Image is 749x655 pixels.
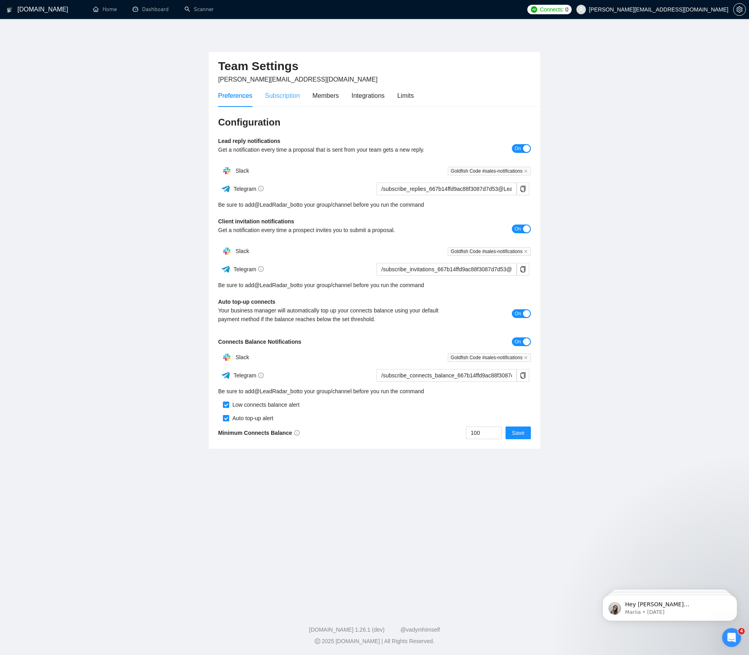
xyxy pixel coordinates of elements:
[315,638,320,644] span: copyright
[258,373,264,378] span: info-circle
[578,7,584,12] span: user
[515,225,521,233] span: On
[234,266,264,272] span: Telegram
[294,430,300,436] span: info-circle
[448,353,531,362] span: Goldfish Code #sales-notifications
[517,372,529,379] span: copy
[221,184,231,194] img: ww3wtPAAAAAElFTkSuQmCC
[517,183,529,195] button: copy
[234,372,264,379] span: Telegram
[733,3,746,16] button: setting
[258,186,264,191] span: info-circle
[218,226,453,234] div: Get a notification every time a prospect invites you to submit a proposal.
[218,339,301,345] b: Connects Balance Notifications
[258,266,264,272] span: info-circle
[517,266,529,272] span: copy
[531,6,537,13] img: upwork-logo.png
[34,23,137,187] span: Hey [PERSON_NAME][EMAIL_ADDRESS][DOMAIN_NAME], Do you want to learn how to integrate GigRadar wit...
[309,626,385,633] a: [DOMAIN_NAME] 1.26.1 (dev)
[218,218,294,225] b: Client invitation notifications
[517,369,529,382] button: copy
[448,247,531,256] span: Goldfish Code #sales-notifications
[517,186,529,192] span: copy
[254,200,298,209] a: @LeadRadar_bot
[236,168,249,174] span: Slack
[218,58,531,74] h2: Team Settings
[265,91,300,101] div: Subscription
[93,6,117,13] a: homeHome
[218,76,378,83] span: [PERSON_NAME][EMAIL_ADDRESS][DOMAIN_NAME]
[218,200,531,209] div: Be sure to add to your group/channel before you run the command
[517,263,529,276] button: copy
[7,4,12,16] img: logo
[218,281,531,289] div: Be sure to add to your group/channel before you run the command
[565,5,568,14] span: 0
[312,91,339,101] div: Members
[400,626,440,633] a: @vadymhimself
[733,6,746,13] a: setting
[218,387,531,396] div: Be sure to add to your group/channel before you run the command
[506,427,531,439] button: Save
[133,6,169,13] a: dashboardDashboard
[254,281,298,289] a: @LeadRadar_bot
[591,578,749,634] iframe: Intercom notifications message
[218,116,531,129] h3: Configuration
[734,6,745,13] span: setting
[219,163,235,179] img: hpQkSZIkSZIkSZIkSZIkSZIkSZIkSZIkSZIkSZIkSZIkSZIkSZIkSZIkSZIkSZIkSZIkSZIkSZIkSZIkSZIkSZIkSZIkSZIkS...
[524,249,528,253] span: close
[219,243,235,259] img: hpQkSZIkSZIkSZIkSZIkSZIkSZIkSZIkSZIkSZIkSZIkSZIkSZIkSZIkSZIkSZIkSZIkSZIkSZIkSZIkSZIkSZIkSZIkSZIkS...
[218,138,280,144] b: Lead reply notifications
[6,637,743,645] div: 2025 [DOMAIN_NAME] | All Rights Reserved.
[234,186,264,192] span: Telegram
[254,387,298,396] a: @LeadRadar_bot
[524,356,528,360] span: close
[218,145,453,154] div: Get a notification every time a proposal that is sent from your team gets a new reply.
[515,144,521,153] span: On
[221,264,231,274] img: ww3wtPAAAAAElFTkSuQmCC
[218,306,453,324] div: Your business manager will automatically top up your connects balance using your default payment ...
[524,169,528,173] span: close
[397,91,414,101] div: Limits
[184,6,214,13] a: searchScanner
[722,628,741,647] iframe: Intercom live chat
[219,349,235,365] img: hpQkSZIkSZIkSZIkSZIkSZIkSZIkSZIkSZIkSZIkSZIkSZIkSZIkSZIkSZIkSZIkSZIkSZIkSZIkSZIkSZIkSZIkSZIkSZIkS...
[236,354,249,360] span: Slack
[515,309,521,318] span: On
[540,5,564,14] span: Connects:
[448,167,531,175] span: Goldfish Code #sales-notifications
[512,428,525,437] span: Save
[515,337,521,346] span: On
[218,299,276,305] b: Auto top-up connects
[218,91,252,101] div: Preferences
[236,248,249,254] span: Slack
[229,414,274,423] div: Auto top-up alert
[221,370,231,380] img: ww3wtPAAAAAElFTkSuQmCC
[229,400,300,409] div: Low connects balance alert
[218,430,300,436] b: Minimum Connects Balance
[352,91,385,101] div: Integrations
[738,628,745,634] span: 4
[34,30,137,38] p: Message from Mariia, sent 7w ago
